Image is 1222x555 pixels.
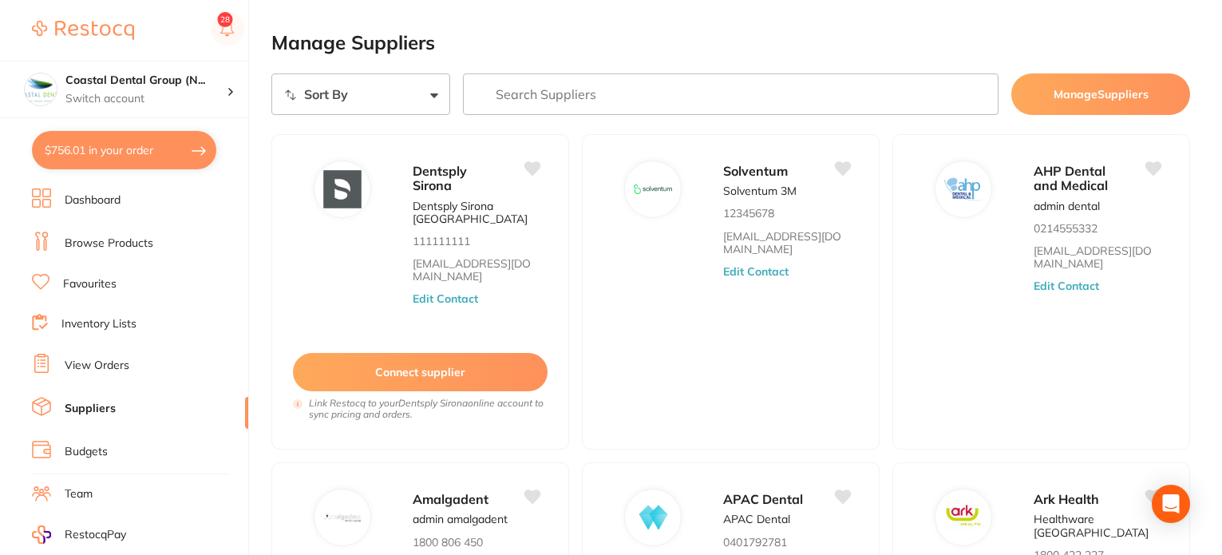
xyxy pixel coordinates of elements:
[65,91,227,107] p: Switch account
[65,401,116,417] a: Suppliers
[413,257,540,283] a: [EMAIL_ADDRESS][DOMAIN_NAME]
[61,316,136,332] a: Inventory Lists
[63,276,117,292] a: Favourites
[65,358,129,374] a: View Orders
[723,265,789,278] button: Edit Contact
[723,513,790,525] p: APAC Dental
[723,184,797,197] p: Solventum 3M
[413,235,470,248] p: 111111111
[65,486,93,502] a: Team
[413,292,478,305] button: Edit Contact
[723,163,788,179] span: Solventum
[1011,73,1190,115] button: ManageSuppliers
[309,398,548,420] i: Link Restocq to your Dentsply Sirona online account to sync pricing and orders.
[413,491,488,507] span: Amalgadent
[32,525,126,544] a: RestocqPay
[32,21,134,40] img: Restocq Logo
[25,73,57,105] img: Coastal Dental Group (Newcastle)
[413,200,540,225] p: Dentsply Sirona [GEOGRAPHIC_DATA]
[634,170,672,208] img: Solventum
[1034,244,1161,270] a: [EMAIL_ADDRESS][DOMAIN_NAME]
[413,163,467,193] span: Dentsply Sirona
[1034,200,1100,212] p: admin dental
[323,498,362,537] img: Amalgadent
[1034,491,1099,507] span: Ark Health
[32,12,134,49] a: Restocq Logo
[944,170,983,208] img: AHP Dental and Medical
[463,73,999,115] input: Search Suppliers
[1152,485,1190,523] div: Open Intercom Messenger
[413,513,508,525] p: admin amalgadent
[723,230,851,256] a: [EMAIL_ADDRESS][DOMAIN_NAME]
[723,536,787,549] p: 0401792781
[32,131,216,169] button: $756.01 in your order
[65,73,227,89] h4: Coastal Dental Group (Newcastle)
[32,525,51,544] img: RestocqPay
[1034,163,1108,193] span: AHP Dental and Medical
[1034,513,1161,538] p: Healthware [GEOGRAPHIC_DATA]
[1034,279,1099,292] button: Edit Contact
[413,536,483,549] p: 1800 806 450
[723,491,803,507] span: APAC Dental
[65,236,153,252] a: Browse Products
[723,207,774,220] p: 12345678
[65,527,126,543] span: RestocqPay
[65,192,121,208] a: Dashboard
[293,353,548,391] button: Connect supplier
[65,444,108,460] a: Budgets
[271,32,1190,54] h2: Manage Suppliers
[323,170,362,208] img: Dentsply Sirona
[944,498,983,537] img: Ark Health
[1034,222,1097,235] p: 0214555332
[634,498,672,537] img: APAC Dental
